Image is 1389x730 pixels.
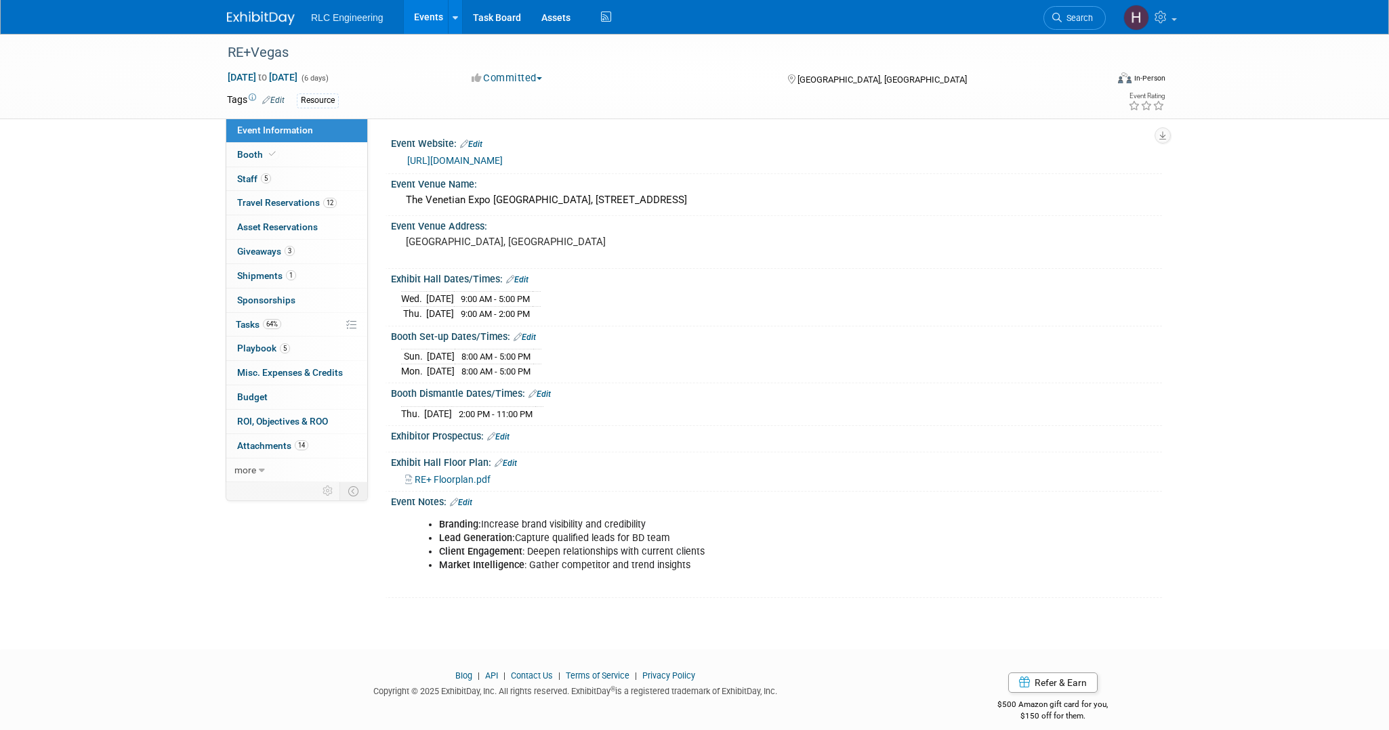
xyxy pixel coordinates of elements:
a: Sponsorships [226,288,367,312]
a: Edit [450,498,472,507]
td: [DATE] [427,349,455,364]
a: [URL][DOMAIN_NAME] [407,155,503,166]
div: $500 Amazon gift card for you, [944,690,1163,721]
span: Staff [237,173,271,184]
span: Tasks [236,319,281,330]
a: Tasks64% [226,313,367,337]
span: RE+ Floorplan.pdf [415,474,491,485]
span: Travel Reservations [237,197,337,208]
a: Budget [226,385,367,409]
a: Edit [506,275,528,284]
span: Giveaways [237,246,295,257]
span: 8:00 AM - 5:00 PM [461,366,531,377]
a: more [226,458,367,482]
span: Attachments [237,440,308,451]
span: 5 [261,173,271,184]
span: Playbook [237,343,290,353]
a: Playbook5 [226,337,367,360]
div: Event Rating [1128,93,1165,100]
li: : Deepen relationships with current clients [439,545,1005,559]
a: Staff5 [226,167,367,191]
a: Edit [495,458,517,468]
a: API [485,670,498,681]
td: [DATE] [426,292,454,307]
a: Giveaways3 [226,240,367,263]
div: Booth Set-up Dates/Times: [391,326,1162,344]
td: Thu. [401,307,426,321]
a: RE+ Floorplan.pdf [405,474,491,485]
a: Attachments14 [226,434,367,458]
div: Exhibitor Prospectus: [391,426,1162,444]
div: Event Format [1026,70,1165,91]
span: Booth [237,149,278,160]
span: Sponsorships [237,295,295,305]
span: Event Information [237,125,313,135]
td: [DATE] [426,307,454,321]
a: Asset Reservations [226,215,367,239]
div: In-Person [1134,73,1165,83]
a: Travel Reservations12 [226,191,367,215]
td: [DATE] [427,364,455,378]
div: RE+Vegas [223,41,1085,65]
li: : Gather competitor and trend insights [439,559,1005,572]
td: Mon. [401,364,427,378]
td: Thu. [401,406,424,421]
b: Branding: [439,519,481,530]
a: Terms of Service [566,670,629,681]
span: [GEOGRAPHIC_DATA], [GEOGRAPHIC_DATA] [797,74,967,85]
i: Booth reservation complete [269,150,276,158]
a: Privacy Policy [642,670,695,681]
span: ROI, Objectives & ROO [237,416,328,427]
span: 9:00 AM - 2:00 PM [461,309,530,319]
pre: [GEOGRAPHIC_DATA], [GEOGRAPHIC_DATA] [406,236,697,248]
span: 1 [286,270,296,280]
span: RLC Engineering [311,12,383,23]
span: Search [1062,13,1093,23]
span: 5 [280,343,290,353]
b: Client Engagement [439,546,522,557]
span: [DATE] [DATE] [227,71,298,83]
td: Wed. [401,292,426,307]
img: Haley Cadran [1123,5,1149,30]
div: Event Website: [391,133,1162,151]
a: Event Information [226,119,367,142]
td: Toggle Event Tabs [340,482,368,500]
div: Resource [297,93,339,108]
div: Event Venue Name: [391,174,1162,191]
span: Asset Reservations [237,221,318,232]
span: 8:00 AM - 5:00 PM [461,351,531,362]
span: | [474,670,483,681]
div: The Venetian Expo [GEOGRAPHIC_DATA], [STREET_ADDRESS] [401,190,1152,211]
span: (6 days) [300,74,329,83]
td: [DATE] [424,406,452,421]
a: Edit [487,432,510,442]
span: more [234,465,256,475]
b: Lead Generation: [439,532,515,544]
img: Format-Inperson.png [1118,72,1132,83]
a: ROI, Objectives & ROO [226,410,367,433]
span: to [256,72,269,83]
a: Edit [460,139,482,149]
a: Shipments1 [226,264,367,288]
a: Misc. Expenses & Credits [226,361,367,385]
span: | [555,670,564,681]
a: Blog [455,670,472,681]
sup: ® [610,685,615,693]
li: Capture qualified leads for BD team [439,532,1005,545]
span: 9:00 AM - 5:00 PM [461,294,530,304]
span: Misc. Expenses & Credits [237,367,343,378]
img: ExhibitDay [227,12,295,25]
td: Sun. [401,349,427,364]
span: | [500,670,509,681]
a: Booth [226,143,367,167]
span: 14 [295,440,308,450]
span: 2:00 PM - 11:00 PM [459,409,533,419]
div: $150 off for them. [944,710,1163,722]
b: Market Intelligence [439,559,524,571]
a: Edit [528,389,551,399]
div: Booth Dismantle Dates/Times: [391,383,1162,401]
button: Committed [467,71,547,85]
li: Increase brand visibility and credibility [439,518,1005,532]
a: Contact Us [511,670,553,681]
span: 3 [285,246,295,256]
